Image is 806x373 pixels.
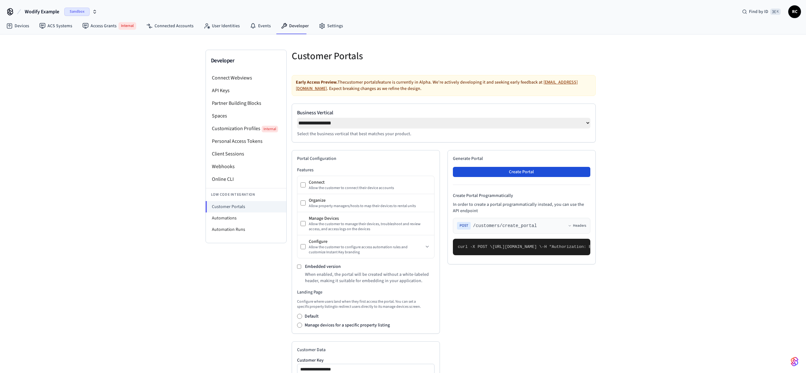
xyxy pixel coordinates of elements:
p: Select the business vertical that best matches your product. [297,131,590,137]
div: The customer portals feature is currently in Alpha. We're actively developing it and seeking earl... [292,75,596,96]
label: Default [305,313,319,319]
h3: Landing Page [297,289,435,295]
li: Online CLI [206,173,286,186]
h2: Generate Portal [453,155,590,162]
span: Find by ID [749,9,768,15]
h4: Create Portal Programmatically [453,193,590,199]
li: Low Code Integration [206,188,286,201]
label: Business Vertical [297,109,590,117]
li: Webhooks [206,160,286,173]
a: Developer [276,20,314,32]
div: Configure [309,238,423,245]
label: Manage devices for a specific property listing [305,322,390,328]
a: ACS Systems [34,20,77,32]
span: POST [457,222,471,230]
span: Sandbox [64,8,90,16]
a: User Identities [199,20,245,32]
span: -H "Authorization: Bearer seam_api_key_123456" \ [542,244,660,249]
li: API Keys [206,84,286,97]
a: Events [245,20,276,32]
h2: Customer Data [297,347,435,353]
li: Connect Webviews [206,72,286,84]
li: Customer Portals [206,201,286,212]
li: Automation Runs [206,224,286,235]
a: Connected Accounts [141,20,199,32]
span: ⌘ K [770,9,781,15]
p: Configure where users land when they first access the portal. You can set a specific property lis... [297,299,435,309]
a: [EMAIL_ADDRESS][DOMAIN_NAME] [296,79,578,92]
button: RC [788,5,801,18]
label: Customer Key [297,358,435,363]
span: Internal [118,22,136,30]
div: Manage Devices [309,215,431,222]
p: When enabled, the portal will be created without a white-labeled header, making it suitable for e... [305,271,435,284]
label: Embedded version [305,263,341,270]
li: Spaces [206,110,286,122]
button: Headers [568,223,586,228]
span: Internal [262,126,278,132]
div: Connect [309,179,431,186]
h2: Portal Configuration [297,155,435,162]
p: In order to create a portal programmatically instead, you can use the API endpoint [453,201,590,214]
h3: Features [297,167,435,173]
div: Allow the customer to connect their device accounts [309,186,431,191]
span: RC [789,6,800,17]
img: SeamLogoGradient.69752ec5.svg [791,357,798,367]
div: Allow the customer to manage their devices, troubleshoot and review access, and access logs on th... [309,222,431,232]
li: Partner Building Blocks [206,97,286,110]
div: Organize [309,197,431,204]
div: Allow property managers/hosts to map their devices to rental units [309,204,431,209]
li: Automations [206,212,286,224]
span: /customers/create_portal [473,223,537,229]
a: Devices [1,20,34,32]
span: Wodify Example [25,8,59,16]
a: Access GrantsInternal [77,20,141,32]
li: Personal Access Tokens [206,135,286,148]
li: Customization Profiles [206,122,286,135]
li: Client Sessions [206,148,286,160]
span: [URL][DOMAIN_NAME] \ [492,244,542,249]
span: curl -X POST \ [458,244,492,249]
a: Settings [314,20,348,32]
button: Create Portal [453,167,590,177]
div: Find by ID⌘ K [737,6,786,17]
strong: Early Access Preview. [296,79,338,85]
h5: Customer Portals [292,50,440,63]
h3: Developer [211,56,281,65]
div: Allow the customer to configure access automation rules and customize Instant Key branding [309,245,423,255]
